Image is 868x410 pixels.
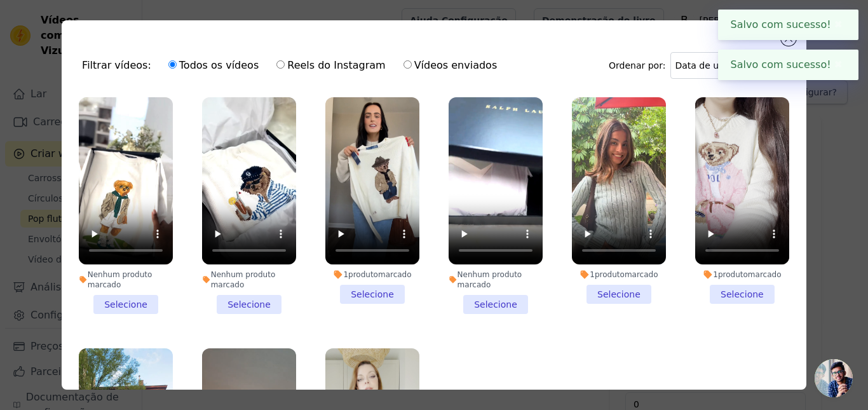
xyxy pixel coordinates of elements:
[590,270,595,279] font: 1
[609,60,665,71] font: Ordenar por:
[748,270,782,279] font: marcado
[731,18,831,31] font: Salvo com sucesso!
[815,359,853,397] div: Bate-papo aberto
[348,270,378,279] font: produto
[211,270,276,289] font: Nenhum produto marcado
[287,59,385,71] font: Reels do Instagram
[831,17,846,32] button: Fechar
[718,270,748,279] font: produto
[831,57,846,72] button: Fechar
[88,270,153,289] font: Nenhum produto marcado
[834,18,843,31] font: ✖
[834,58,843,71] font: ✖
[378,270,412,279] font: marcado
[343,270,348,279] font: 1
[458,270,522,289] font: Nenhum produto marcado
[414,59,498,71] font: Vídeos enviados
[82,59,151,71] font: Filtrar vídeos:
[179,59,259,71] font: Todos os vídeos
[595,270,625,279] font: produto
[731,58,831,71] font: Salvo com sucesso!
[713,270,718,279] font: 1
[625,270,658,279] font: marcado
